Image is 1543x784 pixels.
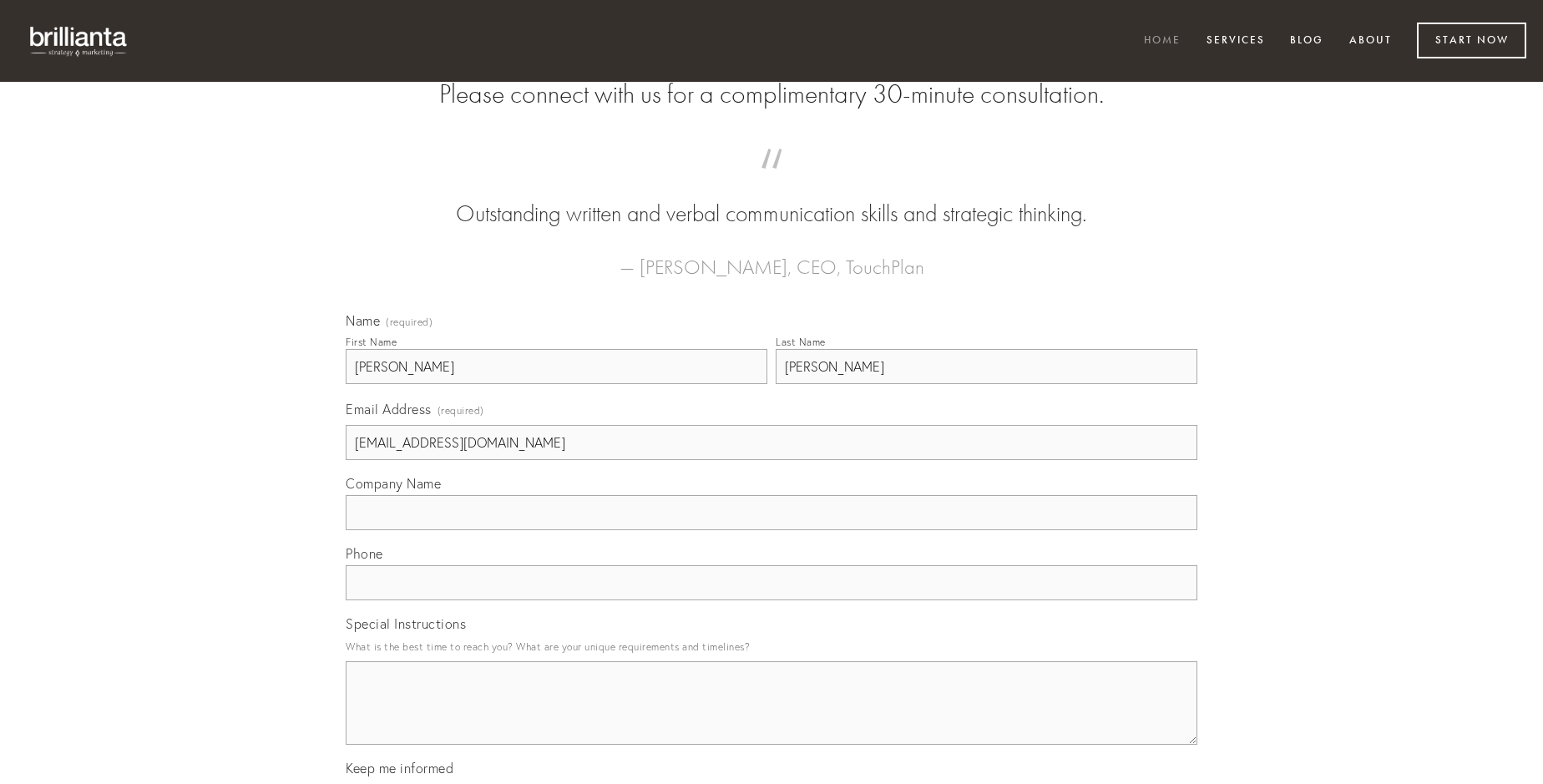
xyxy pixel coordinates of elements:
[1133,28,1191,55] a: Home
[346,635,1197,658] p: What is the best time to reach you? What are your unique requirements and timelines?
[346,615,466,632] span: Special Instructions
[1338,28,1403,55] a: About
[346,336,397,348] div: First Name
[776,336,826,348] div: Last Name
[346,78,1197,110] h2: Please connect with us for a complimentary 30-minute consultation.
[372,230,1171,284] figcaption: — [PERSON_NAME], CEO, TouchPlan
[1196,28,1276,55] a: Services
[372,165,1171,230] blockquote: Outstanding written and verbal communication skills and strategic thinking.
[346,312,380,329] span: Name
[17,17,142,65] img: brillianta - research, strategy, marketing
[1279,28,1334,55] a: Blog
[438,399,484,422] span: (required)
[346,401,432,417] span: Email Address
[1417,23,1526,58] a: Start Now
[346,760,453,776] span: Keep me informed
[346,475,441,492] span: Company Name
[372,165,1171,198] span: “
[346,545,383,562] span: Phone
[386,317,433,327] span: (required)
